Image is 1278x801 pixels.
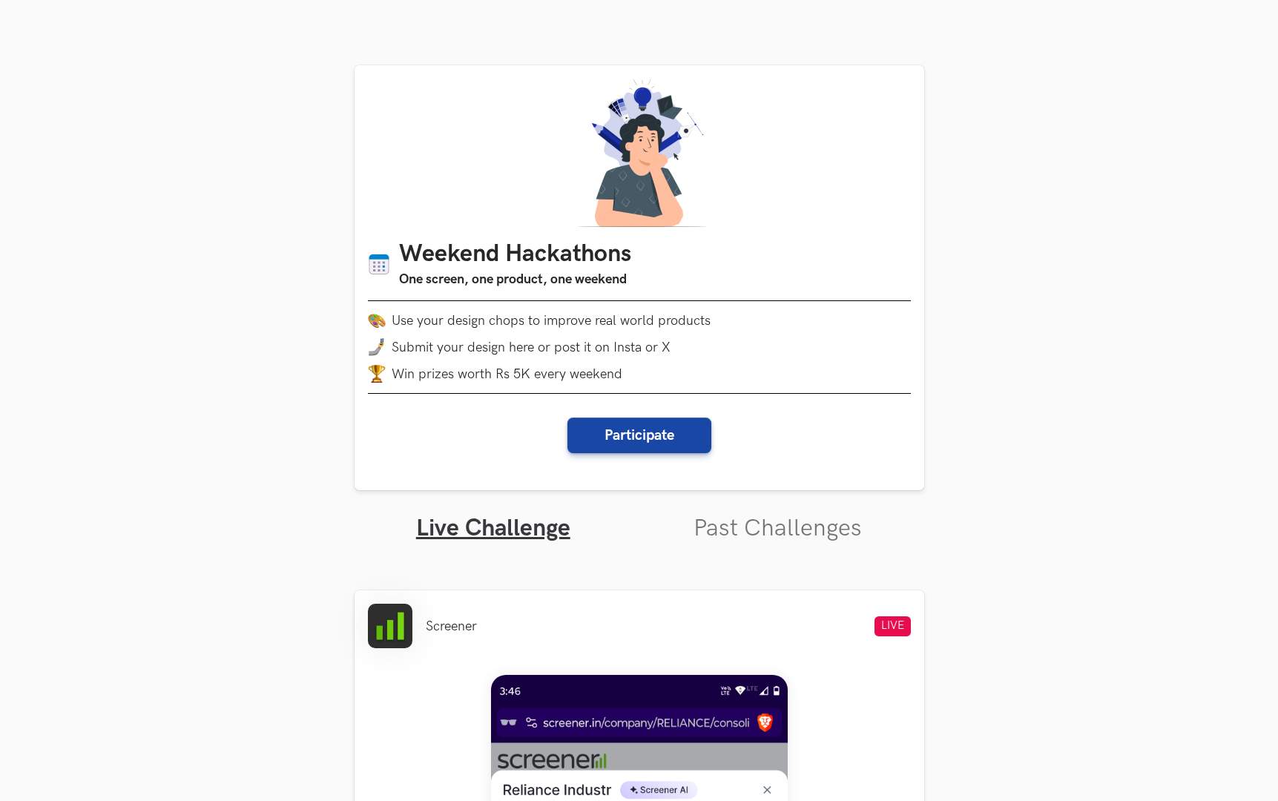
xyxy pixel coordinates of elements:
[399,240,631,269] h1: Weekend Hackathons
[368,365,911,383] li: Win prizes worth Rs 5K every weekend
[392,340,671,355] span: Submit your design here or post it on Insta or X
[368,311,386,329] img: palette.png
[694,514,862,543] a: Past Challenges
[874,616,911,636] span: LIVE
[368,253,390,276] img: Calendar icon
[368,338,386,356] img: mobile-in-hand.png
[416,514,570,543] a: Live Challenge
[399,269,631,290] h3: One screen, one product, one weekend
[355,490,924,543] ul: Tabs Interface
[368,311,911,329] li: Use your design chops to improve real world products
[426,619,477,634] li: Screener
[568,79,711,227] img: A designer thinking
[368,365,386,383] img: trophy.png
[567,418,711,453] button: Participate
